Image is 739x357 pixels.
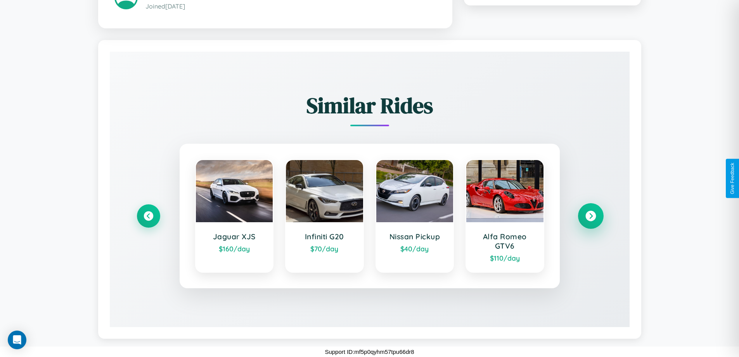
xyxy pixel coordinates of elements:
h3: Infiniti G20 [294,232,355,241]
div: Give Feedback [730,163,735,194]
div: $ 110 /day [474,254,536,262]
h3: Nissan Pickup [384,232,446,241]
a: Jaguar XJS$160/day [195,159,274,273]
p: Support ID: mf5p0qyhm57tpu66dr8 [325,347,414,357]
div: Open Intercom Messenger [8,331,26,349]
a: Nissan Pickup$40/day [376,159,454,273]
h3: Alfa Romeo GTV6 [474,232,536,251]
div: $ 40 /day [384,244,446,253]
a: Alfa Romeo GTV6$110/day [466,159,544,273]
p: Joined [DATE] [145,1,436,12]
h3: Jaguar XJS [204,232,265,241]
a: Infiniti G20$70/day [285,159,364,273]
div: $ 160 /day [204,244,265,253]
h2: Similar Rides [137,91,602,120]
div: $ 70 /day [294,244,355,253]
